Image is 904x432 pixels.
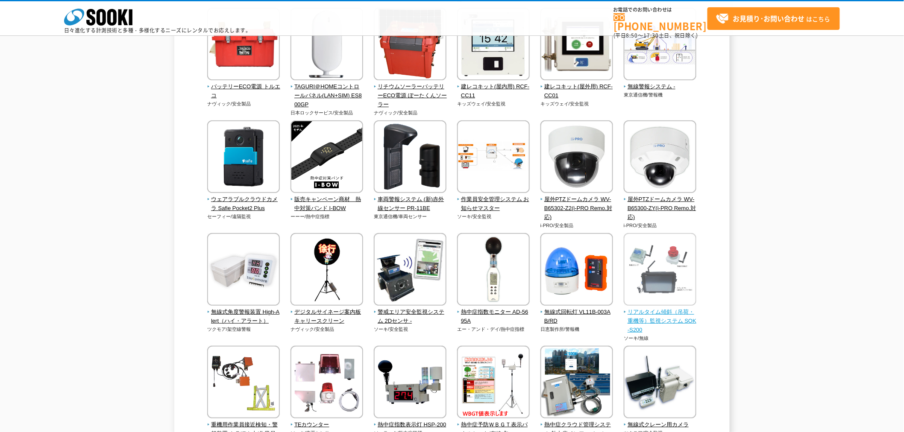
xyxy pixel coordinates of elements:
span: 8:50 [626,32,638,39]
img: 警戒エリア安全監視システム 2Dセンサ - [374,233,446,308]
p: i-PRO/安全製品 [624,222,697,229]
img: 建レコキット(屋内用) RCF-CC11 [457,8,530,82]
a: ウェアラブルクラウドカメラ Safie Pocket2 Plus [207,187,280,213]
a: 屋外PTZドームカメラ WV-B65302-Z2(i-PRO Remo.対応) [540,187,613,222]
span: 作業員安全管理システム お知らせマスター [457,195,530,213]
img: 作業員安全管理システム お知らせマスター [457,120,530,195]
span: 警戒エリア安全監視システム 2Dセンサ - [374,308,447,326]
a: 無線式角度警報装置 High-Alert（ハイ・アラート） [207,300,280,325]
p: ソーキ/無線 [624,335,697,342]
p: ナヴィック/安全製品 [291,326,364,333]
img: 無線式角度警報装置 High-Alert（ハイ・アラート） [207,233,280,308]
img: 屋外PTZドームカメラ WV-B65302-Z2(i-PRO Remo.対応) [540,120,613,195]
p: ナヴィック/安全製品 [374,109,447,117]
p: ツクモア/架空線警報 [207,326,280,333]
p: ナヴィック/安全製品 [207,100,280,108]
a: リアルタイム傾斜（吊荷・重機等）監視システム SOK-S200 [624,300,697,334]
a: 無線式回転灯 VL11B-003AB/RD [540,300,613,325]
span: 建レコキット(屋内用) RCF-CC11 [457,82,530,100]
a: お見積り･お問い合わせはこちら [707,7,840,30]
p: 日恵製作所/警報機 [540,326,613,333]
span: 建レコキット(屋外用) RCF-CC01 [540,82,613,100]
span: 熱中症指数モニター AD-5695A [457,308,530,326]
a: 警戒エリア安全監視システム 2Dセンサ - [374,300,447,325]
p: キッズウェイ/安全監視 [540,100,613,108]
p: ソーキ/安全監視 [374,326,447,333]
p: ーーー/熱中症指標 [291,213,364,220]
img: 車両警報システム (新)赤外線センサー PR-11BE [374,120,446,195]
img: 熱中症予防ＷＢＧＴ表示パネルセット(有線式) [457,346,530,420]
span: 屋外PTZドームカメラ WV-B65302-Z2(i-PRO Remo.対応) [540,195,613,222]
a: 作業員安全管理システム お知らせマスター [457,187,530,213]
a: バッテリーECO電源 トルエコ [207,74,280,100]
img: 無線警報システム - [624,8,696,82]
a: TAGURI＠HOMEコントロールパネル(LAN+SIM) ES800GP [291,74,364,109]
img: 建レコキット(屋外用) RCF-CC01 [540,8,613,82]
img: バッテリーECO電源 トルエコ [207,8,280,82]
a: 建レコキット(屋外用) RCF-CC01 [540,74,613,100]
span: 車両警報システム (新)赤外線センサー PR-11BE [374,195,447,213]
a: 熱中症指数表示灯 HSP-200 [374,412,447,429]
img: デジタルサイネージ案内板 キャリースクリーン [291,233,363,308]
span: 無線警報システム - [624,82,697,91]
img: 熱中症指数表示灯 HSP-200 [374,346,446,420]
span: リチウムソーラーバッテリーECO電源 ぽーたくんソーラー [374,82,447,109]
img: TEカウンター [291,346,363,420]
img: 重機用作業員接近検知・警報装置 トラぽん太(作業員用) - [207,346,280,420]
span: TEカウンター [291,420,364,429]
p: 東京通信機/警報機 [624,91,697,99]
span: はこちら [716,12,831,25]
img: リチウムソーラーバッテリーECO電源 ぽーたくんソーラー [374,8,446,82]
a: [PHONE_NUMBER] [613,13,707,31]
p: ソーキ/安全監視 [457,213,530,220]
p: セーフィー/遠隔監視 [207,213,280,220]
span: 屋外PTZドームカメラ WV-B65300-ZY(i-PRO Remo.対応) [624,195,697,222]
span: TAGURI＠HOMEコントロールパネル(LAN+SIM) ES800GP [291,82,364,109]
span: リアルタイム傾斜（吊荷・重機等）監視システム SOK-S200 [624,308,697,334]
p: 日々進化する計測技術と多種・多様化するニーズにレンタルでお応えします。 [64,28,251,33]
img: 熱中症クラウド管理システム 熱中症インフォメーション [540,346,613,420]
span: (平日 ～ 土日、祝日除く) [613,32,698,39]
span: 17:30 [643,32,659,39]
a: 車両警報システム (新)赤外線センサー PR-11BE [374,187,447,213]
img: 無線式クレーン用カメラ [624,346,696,420]
img: リアルタイム傾斜（吊荷・重機等）監視システム SOK-S200 [624,233,696,308]
p: キッズウェイ/安全監視 [457,100,530,108]
a: 無線警報システム - [624,74,697,91]
img: 販売キャンペーン商材 熱中対策バンド I-BOW [291,120,363,195]
span: 無線式角度警報装置 High-Alert（ハイ・アラート） [207,308,280,326]
span: 熱中症指数表示灯 HSP-200 [374,420,447,429]
a: デジタルサイネージ案内板 キャリースクリーン [291,300,364,325]
p: i-PRO/安全製品 [540,222,613,229]
a: リチウムソーラーバッテリーECO電源 ぽーたくんソーラー [374,74,447,109]
a: 建レコキット(屋内用) RCF-CC11 [457,74,530,100]
span: 販売キャンペーン商材 熱中対策バンド I-BOW [291,195,364,213]
span: バッテリーECO電源 トルエコ [207,82,280,100]
a: 屋外PTZドームカメラ WV-B65300-ZY(i-PRO Remo.対応) [624,187,697,222]
img: 熱中症指数モニター AD-5695A [457,233,530,308]
a: 販売キャンペーン商材 熱中対策バンド I-BOW [291,187,364,213]
a: TEカウンター [291,412,364,429]
p: 東京通信機/車両センサー [374,213,447,220]
span: 無線式回転灯 VL11B-003AB/RD [540,308,613,326]
span: デジタルサイネージ案内板 キャリースクリーン [291,308,364,326]
img: TAGURI＠HOMEコントロールパネル(LAN+SIM) ES800GP [291,8,363,82]
a: 熱中症指数モニター AD-5695A [457,300,530,325]
img: 無線式回転灯 VL11B-003AB/RD [540,233,613,308]
p: 日本ロックサービス/安全製品 [291,109,364,117]
span: お電話でのお問い合わせは [613,7,707,12]
img: 屋外PTZドームカメラ WV-B65300-ZY(i-PRO Remo.対応) [624,120,696,195]
a: 無線式クレーン用カメラ [624,412,697,429]
span: ウェアラブルクラウドカメラ Safie Pocket2 Plus [207,195,280,213]
p: エー・アンド・デイ/熱中症指標 [457,326,530,333]
strong: お見積り･お問い合わせ [733,13,805,23]
img: ウェアラブルクラウドカメラ Safie Pocket2 Plus [207,120,280,195]
span: 無線式クレーン用カメラ [624,420,697,429]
